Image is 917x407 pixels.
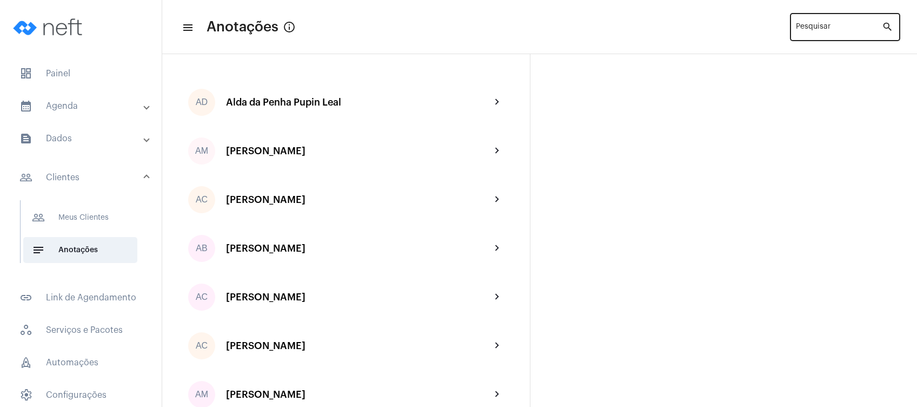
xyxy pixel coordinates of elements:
[32,244,45,257] mat-icon: sidenav icon
[491,388,504,401] mat-icon: chevron_right
[19,132,144,145] mat-panel-title: Dados
[6,160,162,195] mat-expansion-panel-header: sidenav iconClientes
[491,145,504,157] mat-icon: chevron_right
[491,193,504,206] mat-icon: chevron_right
[226,389,491,400] div: [PERSON_NAME]
[11,61,151,87] span: Painel
[188,89,215,116] div: AD
[19,291,32,304] mat-icon: sidenav icon
[182,21,192,34] mat-icon: sidenav icon
[491,242,504,255] mat-icon: chevron_right
[6,126,162,152] mat-expansion-panel-header: sidenav iconDados
[188,332,215,359] div: AC
[226,194,491,205] div: [PERSON_NAME]
[11,317,151,343] span: Serviços e Pacotes
[226,97,491,108] div: Alda da Penha Pupin Leal
[226,340,491,351] div: [PERSON_NAME]
[6,93,162,119] mat-expansion-panel-header: sidenav iconAgenda
[19,132,32,145] mat-icon: sidenav icon
[19,67,32,80] span: sidenav icon
[188,284,215,311] div: AC
[226,243,491,254] div: [PERSON_NAME]
[882,21,895,34] mat-icon: search
[23,205,137,231] span: Meus Clientes
[9,5,90,49] img: logo-neft-novo-2.png
[19,171,144,184] mat-panel-title: Clientes
[19,100,32,113] mat-icon: sidenav icon
[491,96,504,109] mat-icon: chevron_right
[19,171,32,184] mat-icon: sidenav icon
[207,18,278,36] span: Anotações
[491,291,504,304] mat-icon: chevron_right
[32,211,45,224] mat-icon: sidenav icon
[19,324,32,337] span: sidenav icon
[11,350,151,376] span: Automações
[226,292,491,303] div: [PERSON_NAME]
[188,235,215,262] div: AB
[11,285,151,311] span: Link de Agendamento
[226,146,491,156] div: [PERSON_NAME]
[6,195,162,278] div: sidenav iconClientes
[188,137,215,165] div: AM
[19,356,32,369] span: sidenav icon
[19,389,32,402] span: sidenav icon
[188,186,215,213] div: AC
[23,237,137,263] span: Anotações
[491,339,504,352] mat-icon: chevron_right
[796,25,882,34] input: Pesquisar
[19,100,144,113] mat-panel-title: Agenda
[283,21,296,34] mat-icon: info_outlined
